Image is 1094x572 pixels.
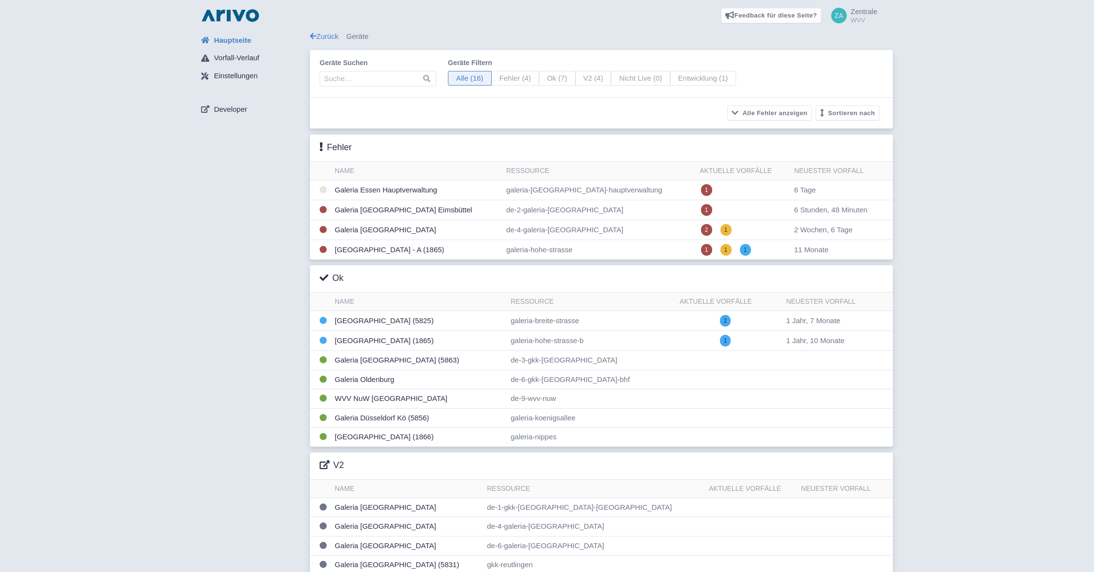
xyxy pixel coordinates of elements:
[214,70,257,82] span: Einstellungen
[705,480,797,498] th: Aktuelle Vorfälle
[483,517,705,537] td: de-4-galeria-[GEOGRAPHIC_DATA]
[851,17,877,23] small: WVV
[331,180,502,200] td: Galeria Essen Hauptverwaltung
[193,31,310,50] a: Hauptseite
[851,7,877,16] span: Zentrale
[331,240,502,260] td: [GEOGRAPHIC_DATA] - A (1865)
[331,370,507,389] td: Galeria Oldenburg
[727,105,812,121] button: Alle Fehler anzeigen
[502,162,696,180] th: Ressource
[825,8,877,23] a: Zentrale WVV
[794,225,853,234] span: 2 Wochen, 6 Tage
[320,460,344,471] h3: V2
[502,200,696,220] td: de-2-galeria-[GEOGRAPHIC_DATA]
[786,336,844,345] span: 1 Jahr, 10 Monate
[720,244,732,256] span: 1
[310,31,893,42] div: Geräte
[575,71,612,86] span: V2 (4)
[507,389,676,409] td: de-9-wvv-nuw
[507,293,676,311] th: Ressource
[320,71,436,87] input: Suche…
[507,370,676,389] td: de-6-gkk-[GEOGRAPHIC_DATA]-bhf
[483,498,705,517] td: de-1-gkk-[GEOGRAPHIC_DATA]-[GEOGRAPHIC_DATA]
[331,498,483,517] td: Galeria [GEOGRAPHIC_DATA]
[701,184,712,196] span: 1
[507,311,676,331] td: galeria-breite-strasse
[310,32,339,40] a: Zurück
[701,204,712,216] span: 1
[491,71,539,86] span: Fehler (4)
[720,315,731,327] span: 2
[331,220,502,240] td: Galeria [GEOGRAPHIC_DATA]
[720,335,731,347] span: 1
[816,105,879,121] button: Sortieren nach
[696,162,790,180] th: Aktuelle Vorfälle
[670,71,736,86] span: Entwicklung (1)
[611,71,670,86] span: Nicht Live (0)
[193,100,310,119] a: Developer
[331,293,507,311] th: Name
[701,244,712,256] span: 1
[448,58,736,68] label: Geräte filtern
[539,71,576,86] span: Ok (7)
[790,162,893,180] th: Neuester Vorfall
[320,273,343,284] h3: Ok
[331,162,502,180] th: Name
[507,408,676,428] td: galeria-koenigsallee
[448,71,492,86] span: Alle (16)
[502,220,696,240] td: de-4-galeria-[GEOGRAPHIC_DATA]
[507,428,676,447] td: galeria-nippes
[740,244,751,256] span: 1
[320,58,436,68] label: Geräte suchen
[199,8,261,23] img: logo
[214,35,251,46] span: Hauptseite
[502,180,696,200] td: galeria-[GEOGRAPHIC_DATA]-hauptverwaltung
[214,104,247,115] span: Developer
[331,331,507,351] td: [GEOGRAPHIC_DATA] (1865)
[794,186,816,194] span: 6 Tage
[331,480,483,498] th: Name
[331,200,502,220] td: Galeria [GEOGRAPHIC_DATA] Eimsbüttel
[331,428,507,447] td: [GEOGRAPHIC_DATA] (1866)
[331,408,507,428] td: Galeria Düsseldorf Kö (5856)
[331,536,483,555] td: Galeria [GEOGRAPHIC_DATA]
[483,536,705,555] td: de-6-galeria-[GEOGRAPHIC_DATA]
[214,52,259,64] span: Vorfall-Verlauf
[331,351,507,370] td: Galeria [GEOGRAPHIC_DATA] (5863)
[782,293,893,311] th: Neuester Vorfall
[502,240,696,260] td: galeria-hohe-strasse
[794,206,868,214] span: 6 Stunden, 48 Minuten
[193,67,310,86] a: Einstellungen
[331,389,507,409] td: WVV NuW [GEOGRAPHIC_DATA]
[507,331,676,351] td: galeria-hohe-strasse-b
[320,142,352,153] h3: Fehler
[797,480,893,498] th: Neuester Vorfall
[721,8,821,23] a: Feedback für diese Seite?
[193,49,310,68] a: Vorfall-Verlauf
[507,351,676,370] td: de-3-gkk-[GEOGRAPHIC_DATA]
[331,311,507,331] td: [GEOGRAPHIC_DATA] (5825)
[794,245,829,254] span: 11 Monate
[720,224,732,236] span: 1
[331,517,483,537] td: Galeria [GEOGRAPHIC_DATA]
[701,224,712,236] span: 2
[676,293,782,311] th: Aktuelle Vorfälle
[786,316,840,325] span: 1 Jahr, 7 Monate
[483,480,705,498] th: Ressource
